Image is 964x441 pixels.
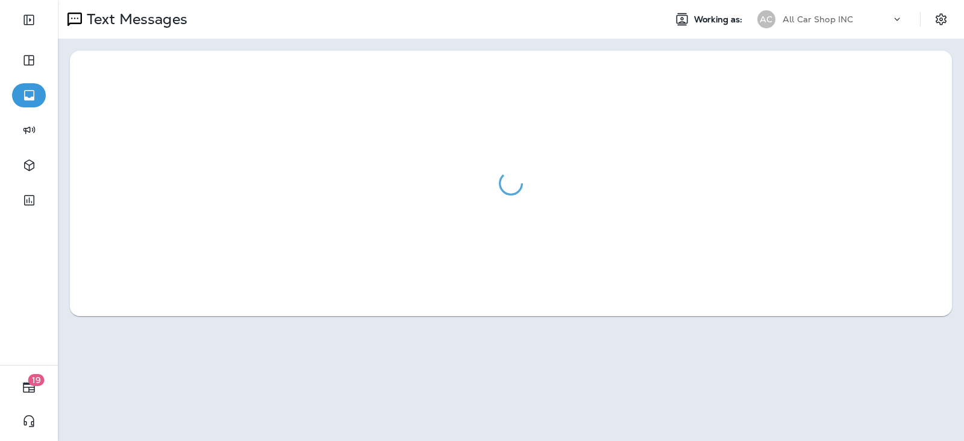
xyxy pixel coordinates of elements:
span: Working as: [694,14,745,25]
span: 19 [28,374,45,386]
button: Settings [930,8,952,30]
button: 19 [12,375,46,399]
p: Text Messages [82,10,187,28]
p: All Car Shop INC [783,14,853,24]
div: AC [757,10,775,28]
button: Expand Sidebar [12,8,46,32]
